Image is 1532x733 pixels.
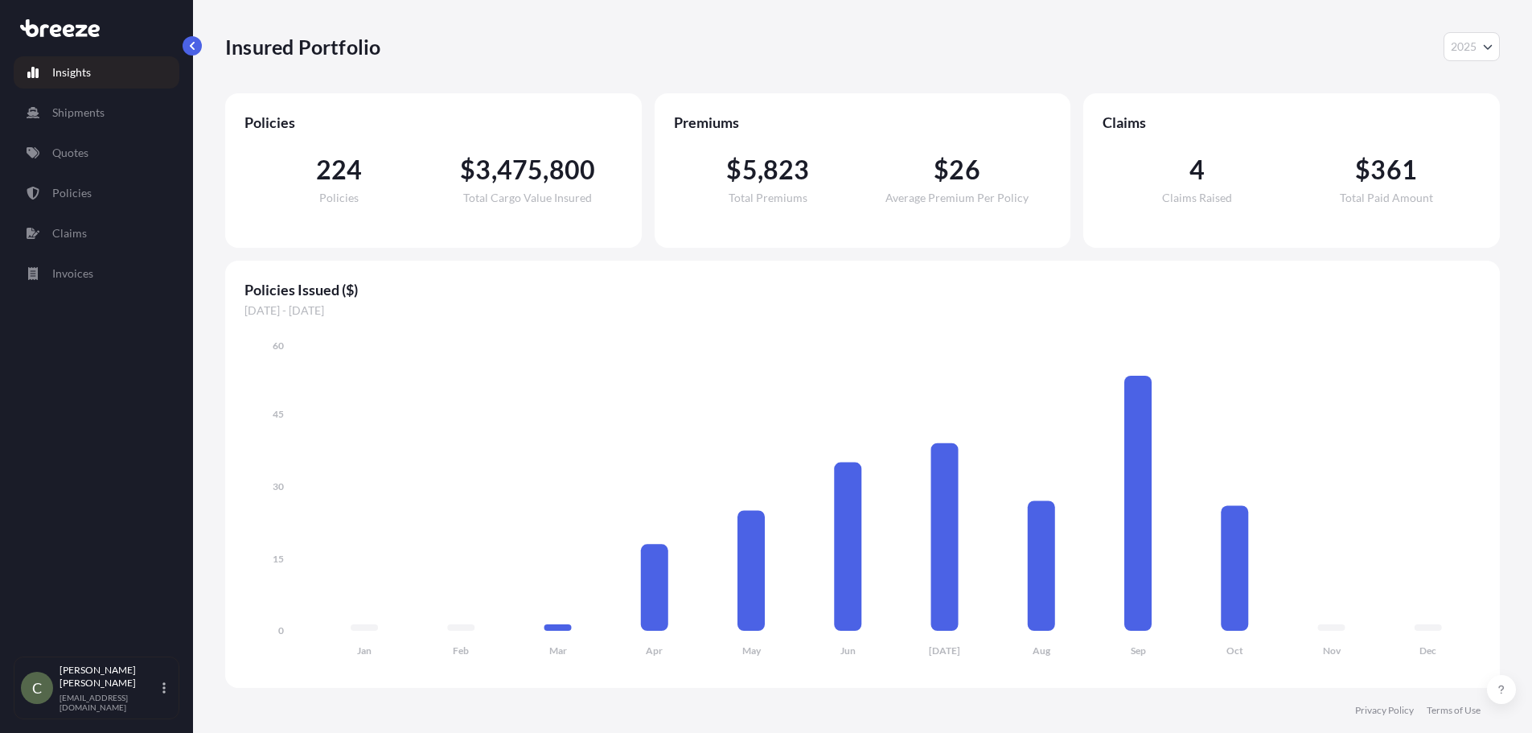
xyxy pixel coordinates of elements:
tspan: 45 [273,408,284,420]
span: $ [460,157,475,183]
span: Average Premium Per Policy [885,192,1029,204]
a: Quotes [14,137,179,169]
tspan: Aug [1033,644,1051,657]
tspan: Sep [1131,644,1146,657]
tspan: [DATE] [929,644,960,657]
span: Claims Raised [1162,192,1232,204]
p: Shipments [52,105,105,121]
a: Shipments [14,97,179,129]
span: $ [934,157,949,183]
tspan: 30 [273,480,284,492]
p: Invoices [52,266,93,282]
a: Privacy Policy [1355,704,1414,717]
p: Insured Portfolio [225,34,380,60]
span: Total Premiums [729,192,807,204]
tspan: Mar [549,644,567,657]
tspan: Feb [453,644,469,657]
span: Total Cargo Value Insured [463,192,592,204]
a: Policies [14,177,179,209]
p: Quotes [52,145,88,161]
span: 823 [763,157,810,183]
a: Invoices [14,257,179,290]
span: $ [1355,157,1370,183]
tspan: Dec [1419,644,1436,657]
p: Insights [52,64,91,80]
tspan: 60 [273,340,284,352]
tspan: Jan [357,644,372,657]
p: Policies [52,185,92,201]
span: Policies Issued ($) [244,280,1481,299]
span: Claims [1103,113,1481,132]
tspan: May [742,644,762,657]
p: [PERSON_NAME] [PERSON_NAME] [60,664,159,690]
span: 475 [497,157,544,183]
span: , [543,157,548,183]
a: Terms of Use [1427,704,1481,717]
span: Policies [244,113,622,132]
span: $ [726,157,741,183]
span: Total Paid Amount [1340,192,1433,204]
span: C [32,680,42,696]
span: , [758,157,763,183]
span: 800 [549,157,596,183]
span: 224 [316,157,363,183]
span: Policies [319,192,359,204]
tspan: Apr [646,644,663,657]
button: Year Selector [1444,32,1500,61]
span: , [491,157,497,183]
span: 26 [949,157,980,183]
tspan: Oct [1226,644,1243,657]
span: 361 [1370,157,1417,183]
a: Claims [14,217,179,249]
p: [EMAIL_ADDRESS][DOMAIN_NAME] [60,693,159,712]
span: [DATE] - [DATE] [244,303,1481,319]
span: 2025 [1451,39,1477,55]
span: 4 [1189,157,1205,183]
span: Premiums [674,113,1052,132]
span: 3 [475,157,491,183]
a: Insights [14,56,179,89]
span: 5 [742,157,758,183]
tspan: 0 [278,624,284,636]
tspan: 15 [273,553,284,565]
tspan: Jun [840,644,856,657]
p: Claims [52,225,87,241]
tspan: Nov [1323,644,1341,657]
